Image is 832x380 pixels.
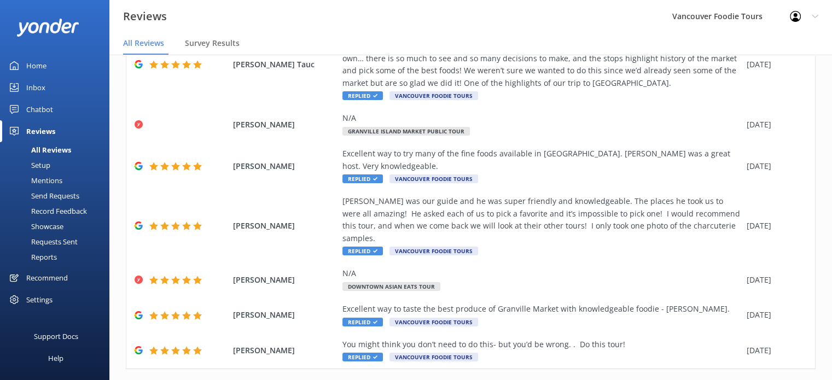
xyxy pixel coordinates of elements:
[7,219,63,234] div: Showcase
[233,160,337,172] span: [PERSON_NAME]
[342,282,440,291] span: Downtown Asian Eats Tour
[7,173,62,188] div: Mentions
[34,325,78,347] div: Support Docs
[747,309,801,321] div: [DATE]
[389,318,478,326] span: Vancouver Foodie Tours
[342,318,383,326] span: Replied
[342,112,741,124] div: N/A
[233,59,337,71] span: [PERSON_NAME] Tauc
[389,91,478,100] span: Vancouver Foodie Tours
[342,91,383,100] span: Replied
[342,303,741,315] div: Excellent way to taste the best produce of Granville Market with knowledgeable foodie - [PERSON_N...
[16,19,79,37] img: yonder-white-logo.png
[747,274,801,286] div: [DATE]
[233,220,337,232] span: [PERSON_NAME]
[342,247,383,255] span: Replied
[26,98,53,120] div: Chatbot
[7,249,109,265] a: Reports
[48,347,63,369] div: Help
[7,173,109,188] a: Mentions
[389,247,478,255] span: Vancouver Foodie Tours
[26,289,53,311] div: Settings
[747,344,801,356] div: [DATE]
[123,38,164,49] span: All Reviews
[7,234,78,249] div: Requests Sent
[185,38,240,49] span: Survey Results
[7,142,109,157] a: All Reviews
[26,120,55,142] div: Reviews
[7,188,79,203] div: Send Requests
[7,234,109,249] a: Requests Sent
[233,344,337,356] span: [PERSON_NAME]
[7,203,109,219] a: Record Feedback
[342,353,383,361] span: Replied
[342,195,741,244] div: [PERSON_NAME] was our guide and he was super friendly and knowledgeable. The places he took us to...
[342,174,383,183] span: Replied
[233,119,337,131] span: [PERSON_NAME]
[7,188,109,203] a: Send Requests
[747,160,801,172] div: [DATE]
[342,267,741,279] div: N/A
[747,119,801,131] div: [DATE]
[7,203,87,219] div: Record Feedback
[233,309,337,321] span: [PERSON_NAME]
[26,267,68,289] div: Recommend
[26,77,45,98] div: Inbox
[342,148,741,172] div: Excellent way to try many of the fine foods available in [GEOGRAPHIC_DATA]. [PERSON_NAME] was a g...
[123,8,167,25] h3: Reviews
[342,338,741,350] div: You might think you don’t need to do this- but you’d be wrong. . Do this tour!
[747,59,801,71] div: [DATE]
[7,157,50,173] div: Setup
[7,219,109,234] a: Showcase
[342,127,470,136] span: Granville Island Market Public Tour
[389,174,478,183] span: Vancouver Foodie Tours
[747,220,801,232] div: [DATE]
[7,142,71,157] div: All Reviews
[7,157,109,173] a: Setup
[342,28,741,89] div: Great experience with [PERSON_NAME] on our tour of [GEOGRAPHIC_DATA]! We’d already been to the ma...
[7,249,57,265] div: Reports
[389,353,478,361] span: Vancouver Foodie Tours
[26,55,46,77] div: Home
[233,274,337,286] span: [PERSON_NAME]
